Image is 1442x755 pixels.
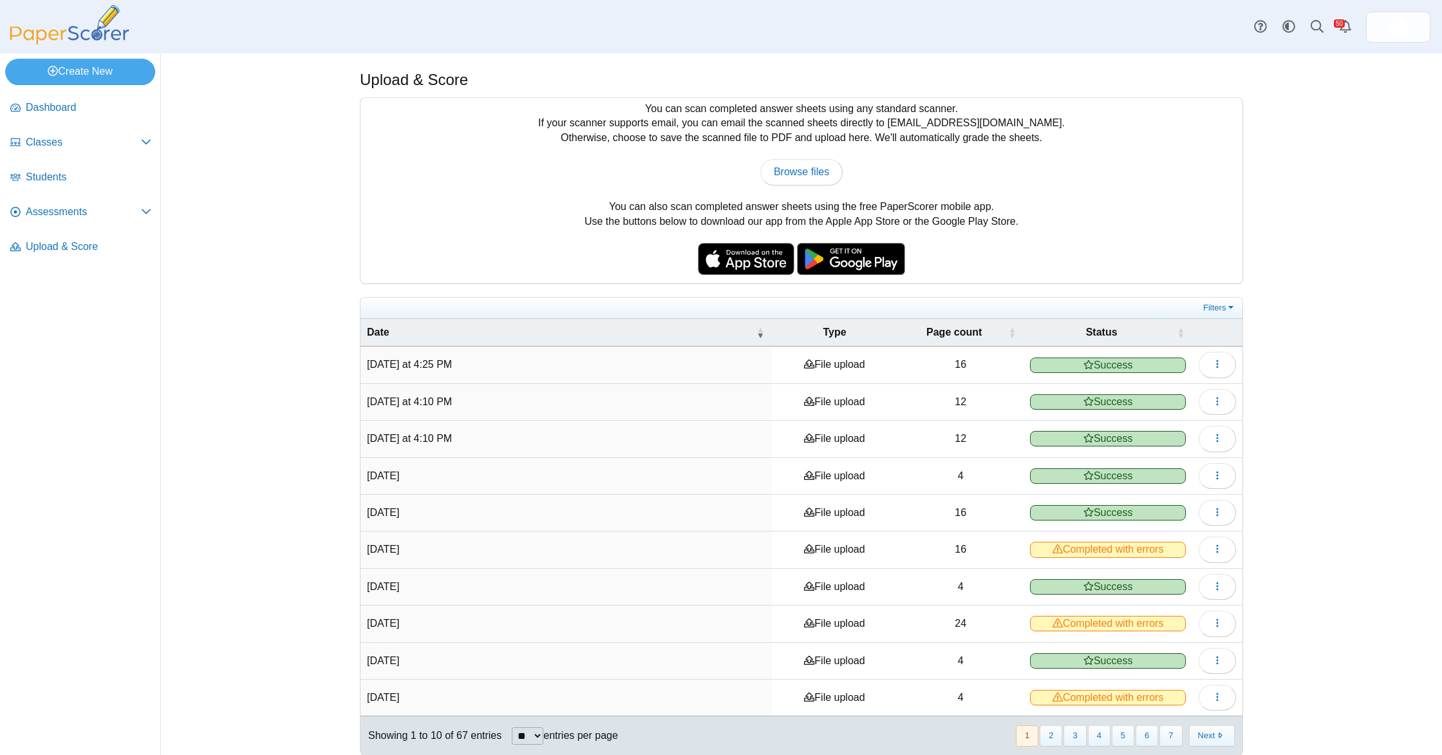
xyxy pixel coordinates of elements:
span: d&k prep prep [1388,17,1409,37]
td: 4 [897,680,1024,716]
span: Upload & Score [26,240,151,254]
td: 16 [897,347,1024,383]
time: Jul 30, 2025 at 5:15 PM [367,655,399,666]
span: Status [1086,327,1118,338]
div: You can scan completed answer sheets using any standard scanner. If your scanner supports email, ... [360,98,1242,283]
button: 2 [1040,725,1062,747]
time: Aug 4, 2025 at 4:11 PM [367,618,399,629]
td: File upload [772,458,897,495]
span: Students [26,170,151,184]
span: Success [1030,431,1186,446]
span: Status : Activate to sort [1177,319,1184,346]
h1: Upload & Score [360,69,468,91]
button: 5 [1112,725,1134,747]
time: Aug 11, 2025 at 4:10 PM [367,396,452,407]
td: 4 [897,458,1024,495]
td: 4 [897,643,1024,680]
time: Aug 6, 2025 at 4:20 PM [367,544,399,555]
a: Filters [1200,301,1239,314]
time: Aug 11, 2025 at 4:25 PM [367,359,452,370]
button: 7 [1159,725,1182,747]
a: Assessments [5,197,156,228]
a: Alerts [1331,13,1360,41]
td: File upload [772,569,897,606]
span: Success [1030,579,1186,595]
span: Completed with errors [1030,542,1186,557]
span: Classes [26,135,141,149]
time: Jul 30, 2025 at 5:15 PM [367,692,399,703]
td: 12 [897,384,1024,421]
span: Success [1030,358,1186,373]
td: File upload [772,531,897,568]
td: File upload [772,680,897,716]
span: Browse files [774,166,829,177]
span: Success [1030,468,1186,484]
time: Aug 11, 2025 at 4:10 PM [367,433,452,444]
span: Page count [926,327,982,338]
span: Completed with errors [1030,616,1186,631]
span: Success [1030,505,1186,521]
span: Success [1030,394,1186,410]
a: Create New [5,59,155,84]
span: Date : Activate to remove sorting [756,319,764,346]
td: File upload [772,643,897,680]
img: apple-store-badge.svg [698,243,794,275]
label: entries per page [543,730,618,741]
td: File upload [772,606,897,642]
td: File upload [772,347,897,383]
button: 1 [1016,725,1038,747]
span: Assessments [26,205,141,219]
span: Dashboard [26,100,151,115]
a: Browse files [760,159,843,185]
td: File upload [772,495,897,531]
a: PaperScorer [5,35,134,46]
button: 4 [1088,725,1110,747]
a: Upload & Score [5,232,156,263]
img: google-play-badge.png [797,243,905,275]
button: 3 [1063,725,1086,747]
img: ps.cRz8zCdsP4LbcP2q [1388,17,1409,37]
a: Students [5,162,156,193]
td: File upload [772,421,897,457]
span: Completed with errors [1030,690,1186,705]
td: 16 [897,531,1024,568]
td: 24 [897,606,1024,642]
a: Dashboard [5,93,156,124]
time: Aug 6, 2025 at 4:27 PM [367,470,399,481]
nav: pagination [1015,725,1235,747]
span: Date [367,327,389,338]
td: 12 [897,421,1024,457]
time: Aug 4, 2025 at 4:39 PM [367,581,399,592]
span: Type [823,327,846,338]
span: Page count : Activate to sort [1008,319,1016,346]
button: Next [1189,725,1235,747]
div: Showing 1 to 10 of 67 entries [360,716,501,755]
span: Success [1030,653,1186,669]
button: 6 [1136,725,1158,747]
img: PaperScorer [5,5,134,44]
a: ps.cRz8zCdsP4LbcP2q [1366,12,1430,43]
time: Aug 6, 2025 at 4:20 PM [367,507,399,518]
td: 16 [897,495,1024,531]
td: 4 [897,569,1024,606]
td: File upload [772,384,897,421]
a: Classes [5,128,156,158]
